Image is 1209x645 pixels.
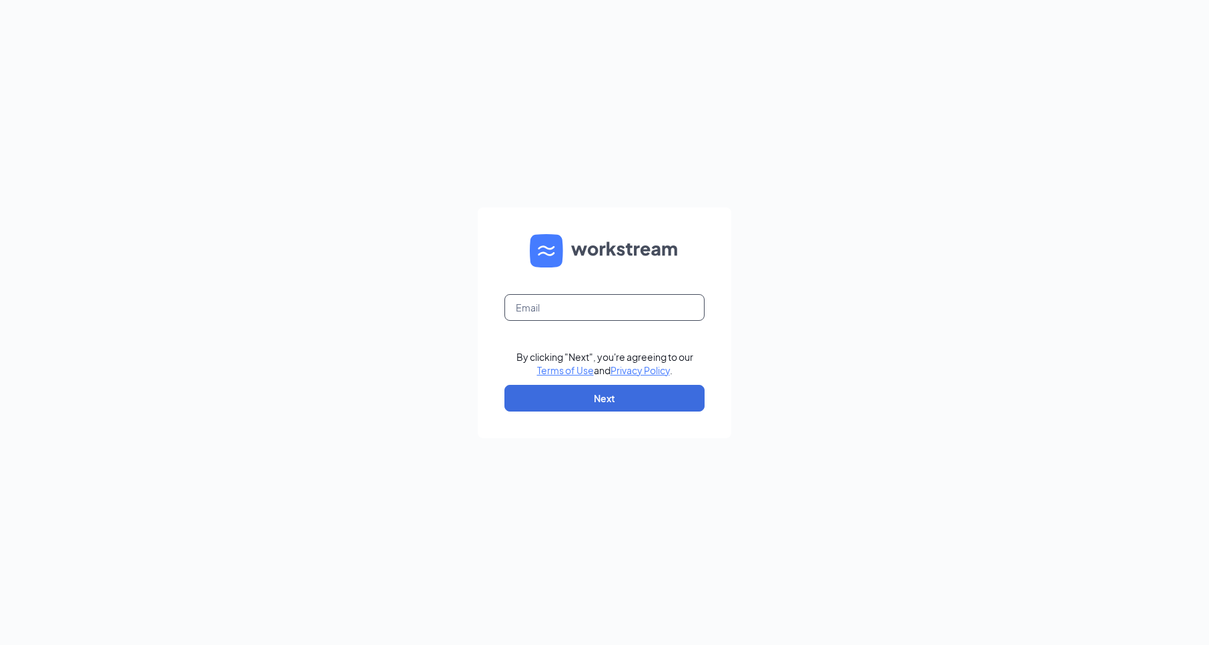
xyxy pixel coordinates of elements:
input: Email [504,294,705,321]
img: WS logo and Workstream text [530,234,679,267]
a: Privacy Policy [611,364,670,376]
div: By clicking "Next", you're agreeing to our and . [516,350,693,377]
a: Terms of Use [537,364,594,376]
button: Next [504,385,705,412]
